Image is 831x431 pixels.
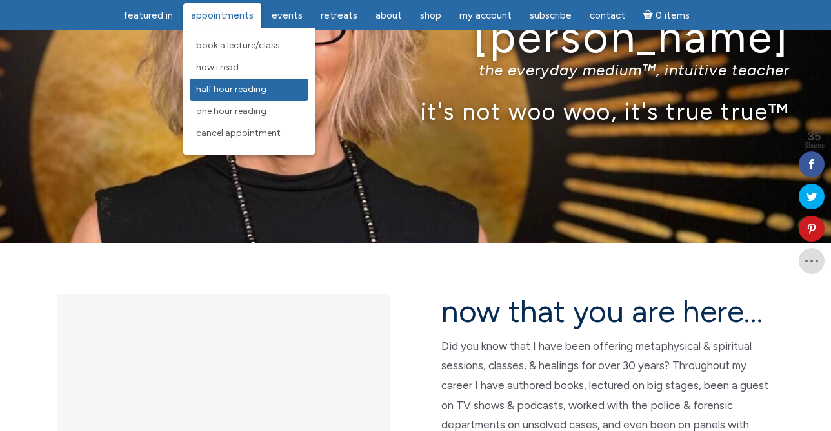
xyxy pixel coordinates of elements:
a: Subscribe [522,3,579,28]
a: Half Hour Reading [190,79,308,101]
span: My Account [459,10,512,21]
span: Retreats [321,10,357,21]
p: the everyday medium™, intuitive teacher [41,61,789,79]
a: How I Read [190,57,308,79]
span: featured in [123,10,173,21]
a: Book a Lecture/Class [190,35,308,57]
span: One Hour Reading [196,106,266,117]
span: Cancel Appointment [196,128,281,139]
span: Events [272,10,303,21]
a: About [368,3,410,28]
span: Shop [420,10,441,21]
a: Retreats [313,3,365,28]
h1: [PERSON_NAME] [41,13,789,61]
span: 0 items [656,11,690,21]
a: Shop [412,3,449,28]
a: Cancel Appointment [190,122,308,144]
a: My Account [452,3,519,28]
span: Contact [590,10,625,21]
span: 35 [804,131,825,142]
span: Shares [804,142,825,149]
h2: now that you are here… [441,294,774,329]
i: Cart [643,10,656,21]
span: Book a Lecture/Class [196,40,280,51]
span: Half Hour Reading [196,84,266,95]
span: Appointments [191,10,254,21]
span: How I Read [196,62,239,73]
a: Events [264,3,310,28]
a: Appointments [183,3,261,28]
a: One Hour Reading [190,101,308,122]
a: Cart0 items [636,2,697,28]
a: Contact [582,3,633,28]
span: About [375,10,402,21]
a: featured in [115,3,181,28]
span: Subscribe [530,10,572,21]
p: it's not woo woo, it's true true™ [41,97,789,125]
